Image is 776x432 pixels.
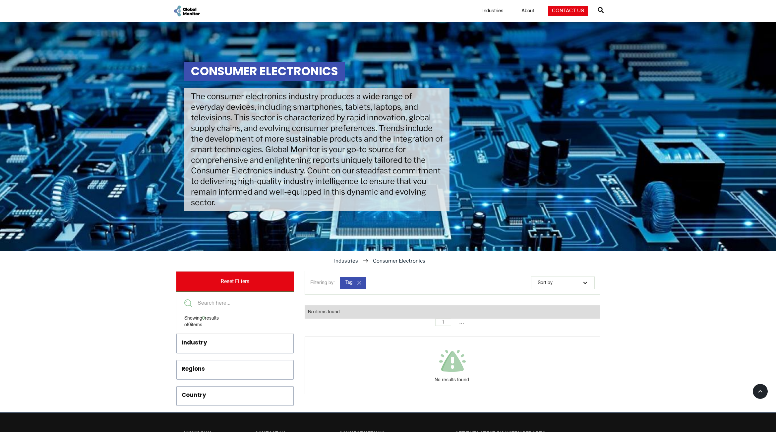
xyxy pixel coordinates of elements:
[517,8,538,14] a: About
[334,258,358,264] a: Industries
[176,315,294,328] div: Showing results of items.
[305,319,600,326] div: List
[202,316,205,321] span: 0
[182,339,207,347] div: Industry
[177,360,294,379] a: Regions
[373,258,425,264] div: Consumer Electronics
[188,323,191,327] span: 0
[355,279,363,287] img: close icon
[598,5,604,15] span: 
[182,391,206,399] div: Country
[177,334,294,353] a: Industry
[176,272,294,292] a: Reset Filters
[548,6,588,16] a: Contact Us
[310,279,335,286] div: Filtering by:
[182,365,205,373] div: Regions
[184,62,345,81] h1: Consumer Electronics
[435,319,451,326] a: 1
[177,387,294,405] a: Country
[435,377,470,383] div: No results found.
[176,297,294,310] input: Search here...
[184,88,449,211] div: The consumer electronics industry produces a wide range of everyday devices, including smartphone...
[345,279,353,286] div: Tag
[538,279,553,286] div: Sort by
[454,319,470,326] div: ...
[308,309,597,315] div: No items found.
[478,8,507,14] a: Industries
[598,4,604,18] a: 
